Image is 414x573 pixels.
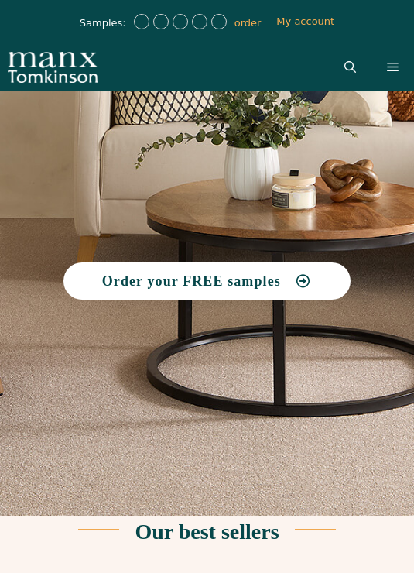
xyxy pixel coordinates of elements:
img: Manx Tomkinson [8,44,98,91]
a: Open Search Bar [329,44,371,91]
a: order [234,17,262,29]
span: Order your FREE samples [102,274,281,288]
h2: Our best sellers [135,521,279,543]
span: Samples: [80,17,130,30]
a: Order your FREE samples [63,262,351,300]
a: My account [276,15,334,27]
